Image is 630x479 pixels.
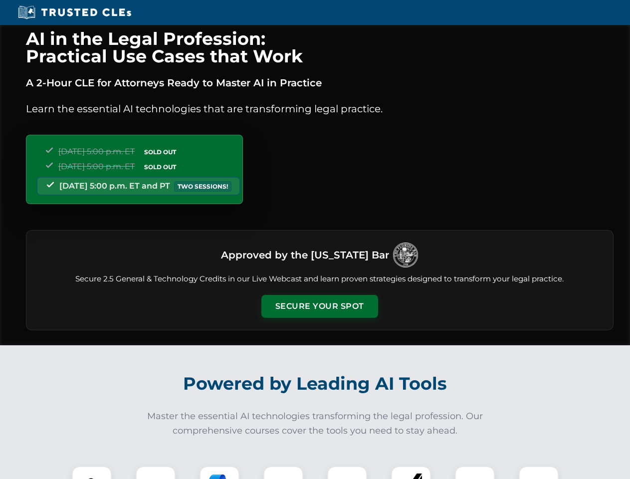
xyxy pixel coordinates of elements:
p: Master the essential AI technologies transforming the legal profession. Our comprehensive courses... [141,409,490,438]
p: Learn the essential AI technologies that are transforming legal practice. [26,101,614,117]
img: Trusted CLEs [15,5,134,20]
span: [DATE] 5:00 p.m. ET [58,147,135,156]
h2: Powered by Leading AI Tools [39,366,592,401]
button: Secure Your Spot [261,295,378,318]
h1: AI in the Legal Profession: Practical Use Cases that Work [26,30,614,65]
p: Secure 2.5 General & Technology Credits in our Live Webcast and learn proven strategies designed ... [38,273,601,285]
img: Logo [393,242,418,267]
span: SOLD OUT [141,162,180,172]
h3: Approved by the [US_STATE] Bar [221,246,389,264]
span: SOLD OUT [141,147,180,157]
span: [DATE] 5:00 p.m. ET [58,162,135,171]
p: A 2-Hour CLE for Attorneys Ready to Master AI in Practice [26,75,614,91]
